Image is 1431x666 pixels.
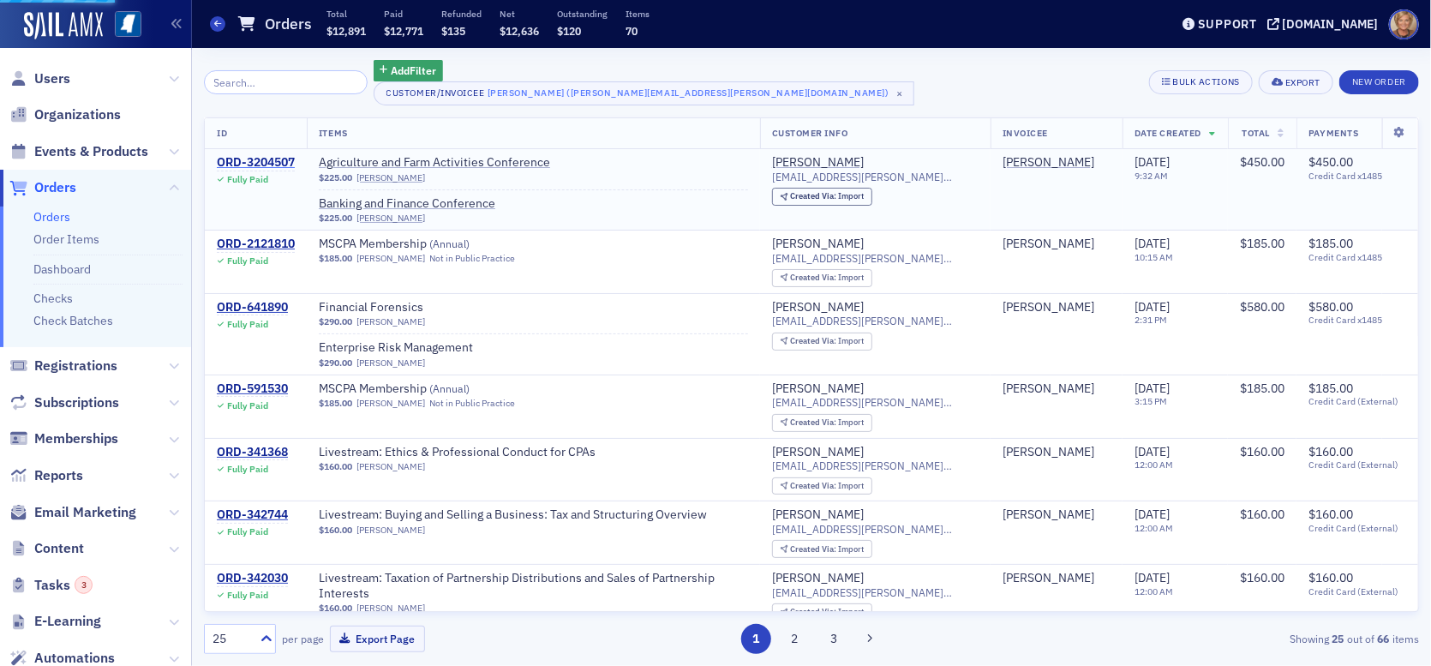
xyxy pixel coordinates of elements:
[1135,507,1170,522] span: [DATE]
[384,8,423,20] p: Paid
[1135,522,1173,534] time: 12:00 AM
[626,8,650,20] p: Items
[772,445,864,460] div: [PERSON_NAME]
[1003,127,1048,139] span: Invoicee
[790,272,838,283] span: Created Via :
[1135,314,1167,326] time: 2:31 PM
[75,576,93,594] div: 3
[34,612,101,631] span: E-Learning
[319,603,352,614] span: $160.00
[227,526,268,537] div: Fully Paid
[790,608,864,617] div: Import
[1003,381,1094,397] div: [PERSON_NAME]
[9,142,148,161] a: Events & Products
[780,624,810,654] button: 2
[772,507,864,523] a: [PERSON_NAME]
[772,414,872,432] div: Created Via: Import
[1003,507,1111,523] span: Hunter Barlow
[1003,155,1094,171] div: [PERSON_NAME]
[9,178,76,197] a: Orders
[319,316,352,327] span: $290.00
[1135,236,1170,251] span: [DATE]
[217,237,295,252] div: ORD-2121810
[772,571,864,586] a: [PERSON_NAME]
[34,539,84,558] span: Content
[9,429,118,448] a: Memberships
[217,445,288,460] a: ORD-341368
[1240,507,1284,522] span: $160.00
[1259,70,1333,94] button: Export
[319,196,535,212] span: Banking and Finance Conference
[790,192,864,201] div: Import
[34,576,93,595] span: Tasks
[391,63,436,78] span: Add Filter
[1339,70,1419,94] button: New Order
[319,571,748,601] span: Livestream: Taxation of Partnership Distributions and Sales of Partnership Interests
[217,155,295,171] a: ORD-3204507
[319,340,535,356] a: Enterprise Risk Management
[386,87,485,99] div: Customer/Invoicee
[772,381,864,397] a: [PERSON_NAME]
[34,393,119,412] span: Subscriptions
[1240,299,1284,315] span: $580.00
[319,300,535,315] span: Financial Forensics
[1308,154,1353,170] span: $450.00
[790,335,838,346] span: Created Via :
[790,606,838,617] span: Created Via :
[356,461,425,472] a: [PERSON_NAME]
[227,255,268,267] div: Fully Paid
[1329,631,1347,646] strong: 25
[217,381,288,397] a: ORD-591530
[790,482,864,491] div: Import
[9,576,93,595] a: Tasks3
[1308,171,1406,182] span: Credit Card x1485
[374,60,444,81] button: AddFilter
[790,190,838,201] span: Created Via :
[1198,16,1257,32] div: Support
[1135,444,1170,459] span: [DATE]
[1308,127,1358,139] span: Payments
[9,357,117,375] a: Registrations
[430,398,516,409] div: Not in Public Practice
[34,105,121,124] span: Organizations
[1003,300,1094,315] div: [PERSON_NAME]
[790,480,838,491] span: Created Via :
[217,300,288,315] div: ORD-641890
[772,396,979,409] span: [EMAIL_ADDRESS][PERSON_NAME][DOMAIN_NAME]
[227,464,268,475] div: Fully Paid
[319,237,535,252] a: MSCPA Membership (Annual)
[319,381,535,397] span: MSCPA Membership
[790,417,838,428] span: Created Via :
[319,127,348,139] span: Items
[772,603,872,621] div: Created Via: Import
[1308,459,1406,471] span: Credit Card (External)
[1135,154,1170,170] span: [DATE]
[9,69,70,88] a: Users
[772,237,864,252] a: [PERSON_NAME]
[790,418,864,428] div: Import
[557,24,581,38] span: $120
[356,253,425,264] a: [PERSON_NAME]
[429,237,470,250] span: ( Annual )
[356,357,425,369] a: [PERSON_NAME]
[217,571,288,586] a: ORD-342030
[227,590,268,601] div: Fully Paid
[319,172,352,183] span: $225.00
[374,81,914,105] button: Customer/Invoicee[PERSON_NAME] ([PERSON_NAME][EMAIL_ADDRESS][PERSON_NAME][DOMAIN_NAME])×
[319,155,550,171] a: Agriculture and Farm Activities Conference
[772,155,864,171] div: [PERSON_NAME]
[9,503,136,522] a: Email Marketing
[356,172,425,183] a: [PERSON_NAME]
[1240,381,1284,396] span: $185.00
[1308,507,1353,522] span: $160.00
[1308,444,1353,459] span: $160.00
[772,477,872,495] div: Created Via: Import
[790,337,864,346] div: Import
[441,8,482,20] p: Refunded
